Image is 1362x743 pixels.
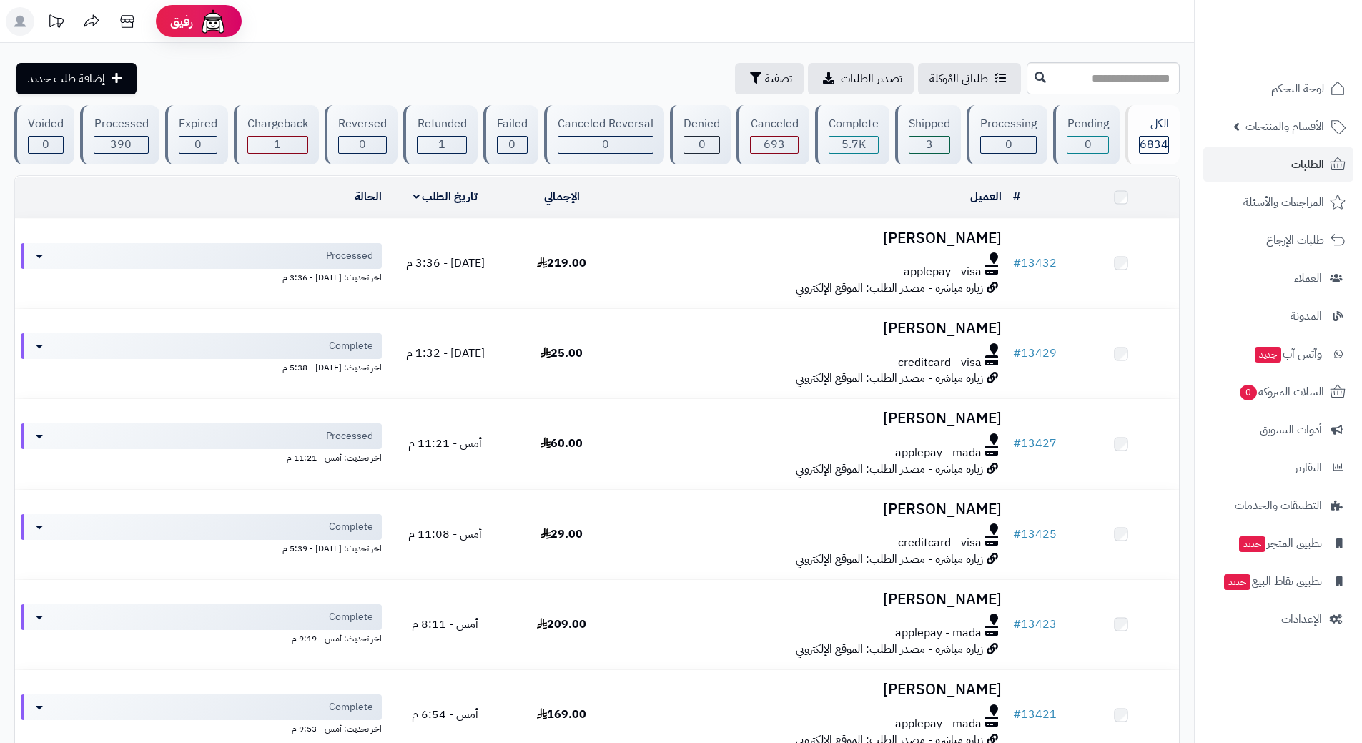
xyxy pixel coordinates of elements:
span: 0 [602,136,609,153]
div: 3 [909,137,949,153]
span: 0 [42,136,49,153]
a: #13427 [1013,435,1057,452]
span: Complete [329,339,373,353]
div: 1 [418,137,465,153]
a: العملاء [1203,261,1353,295]
a: التطبيقات والخدمات [1203,488,1353,523]
img: logo-2.png [1265,16,1348,46]
span: السلات المتروكة [1238,382,1324,402]
a: طلباتي المُوكلة [918,63,1021,94]
span: 0 [699,136,706,153]
span: الأقسام والمنتجات [1245,117,1324,137]
span: جديد [1239,536,1265,552]
div: 0 [29,137,63,153]
div: اخر تحديث: أمس - 9:53 م [21,720,382,735]
a: الإجمالي [544,188,580,205]
a: المدونة [1203,299,1353,333]
span: طلبات الإرجاع [1266,230,1324,250]
div: 1 [248,137,307,153]
div: Processing [980,116,1037,132]
a: العميل [970,188,1002,205]
div: اخر تحديث: أمس - 9:19 م [21,630,382,645]
span: 390 [110,136,132,153]
span: 0 [194,136,202,153]
div: الكل [1139,116,1169,132]
span: زيارة مباشرة - مصدر الطلب: الموقع الإلكتروني [796,461,983,478]
h3: [PERSON_NAME] [626,682,1002,698]
span: Complete [329,610,373,624]
span: Complete [329,520,373,534]
span: تطبيق نقاط البيع [1223,571,1322,591]
span: المدونة [1291,306,1322,326]
span: 169.00 [537,706,586,723]
span: # [1013,255,1021,272]
span: المراجعات والأسئلة [1243,192,1324,212]
div: Expired [179,116,217,132]
div: Shipped [909,116,950,132]
div: 0 [339,137,386,153]
span: العملاء [1294,268,1322,288]
span: 29.00 [541,526,583,543]
span: جديد [1255,347,1281,363]
h3: [PERSON_NAME] [626,410,1002,427]
a: Shipped 3 [892,105,964,164]
span: 0 [1005,136,1012,153]
span: [DATE] - 3:36 م [406,255,485,272]
span: Processed [326,429,373,443]
a: تحديثات المنصة [38,7,74,39]
div: 0 [981,137,1036,153]
button: تصفية [735,63,804,94]
h3: [PERSON_NAME] [626,230,1002,247]
div: 0 [558,137,653,153]
span: # [1013,616,1021,633]
a: الطلبات [1203,147,1353,182]
div: Failed [497,116,528,132]
a: طلبات الإرجاع [1203,223,1353,257]
span: Complete [329,700,373,714]
span: الإعدادات [1281,609,1322,629]
a: الإعدادات [1203,602,1353,636]
a: Voided 0 [11,105,77,164]
span: 3 [926,136,933,153]
div: اخر تحديث: [DATE] - 5:39 م [21,540,382,555]
h3: [PERSON_NAME] [626,591,1002,608]
span: تصفية [765,70,792,87]
div: 0 [179,137,217,153]
span: # [1013,435,1021,452]
a: Processing 0 [964,105,1050,164]
a: تصدير الطلبات [808,63,914,94]
span: أمس - 6:54 م [412,706,478,723]
div: 0 [498,137,527,153]
span: زيارة مباشرة - مصدر الطلب: الموقع الإلكتروني [796,641,983,658]
a: السلات المتروكة0 [1203,375,1353,409]
span: 1 [274,136,281,153]
span: وآتس آب [1253,344,1322,364]
span: التقارير [1295,458,1322,478]
h3: [PERSON_NAME] [626,501,1002,518]
a: # [1013,188,1020,205]
span: رفيق [170,13,193,30]
div: 0 [1067,137,1107,153]
img: ai-face.png [199,7,227,36]
a: تطبيق المتجرجديد [1203,526,1353,561]
span: 0 [359,136,366,153]
div: 693 [751,137,797,153]
span: الطلبات [1291,154,1324,174]
div: Chargeback [247,116,308,132]
span: جديد [1224,574,1250,590]
span: 5.7K [842,136,866,153]
div: 390 [94,137,147,153]
span: 60.00 [541,435,583,452]
a: إضافة طلب جديد [16,63,137,94]
a: Expired 0 [162,105,231,164]
a: Refunded 1 [400,105,480,164]
a: وآتس آبجديد [1203,337,1353,371]
span: زيارة مباشرة - مصدر الطلب: الموقع الإلكتروني [796,370,983,387]
a: #13423 [1013,616,1057,633]
a: التقارير [1203,451,1353,485]
div: اخر تحديث: [DATE] - 5:38 م [21,359,382,374]
span: تطبيق المتجر [1238,533,1322,553]
span: أمس - 11:08 م [408,526,482,543]
a: #13432 [1013,255,1057,272]
span: 219.00 [537,255,586,272]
